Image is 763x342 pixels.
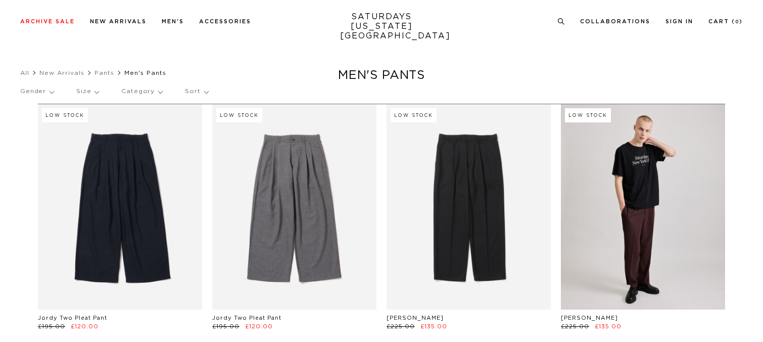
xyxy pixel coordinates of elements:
span: £120.00 [245,324,273,329]
div: Low Stock [42,108,88,122]
a: Jordy Two Pleat Pant [38,315,107,321]
a: New Arrivals [39,70,84,76]
span: £135.00 [420,324,447,329]
a: Collaborations [580,19,650,24]
p: Gender [20,80,54,103]
a: Men's [162,19,184,24]
span: £195.00 [38,324,65,329]
p: Sort [185,80,208,103]
span: £135.00 [595,324,622,329]
a: Archive Sale [20,19,75,24]
a: Cart (0) [708,19,743,24]
div: Low Stock [565,108,611,122]
span: Men's Pants [124,70,166,76]
div: Low Stock [216,108,262,122]
span: £120.00 [71,324,99,329]
a: Jordy Two Pleat Pant [212,315,281,321]
a: Pants [94,70,114,76]
small: 0 [735,20,739,24]
a: SATURDAYS[US_STATE][GEOGRAPHIC_DATA] [340,12,423,41]
p: Size [76,80,99,103]
a: New Arrivals [90,19,147,24]
a: All [20,70,29,76]
a: [PERSON_NAME] [387,315,444,321]
div: Low Stock [391,108,437,122]
span: £225.00 [387,324,415,329]
a: [PERSON_NAME] [561,315,618,321]
span: £195.00 [212,324,240,329]
a: Accessories [199,19,251,24]
span: £225.00 [561,324,589,329]
p: Category [121,80,162,103]
a: Sign In [665,19,693,24]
